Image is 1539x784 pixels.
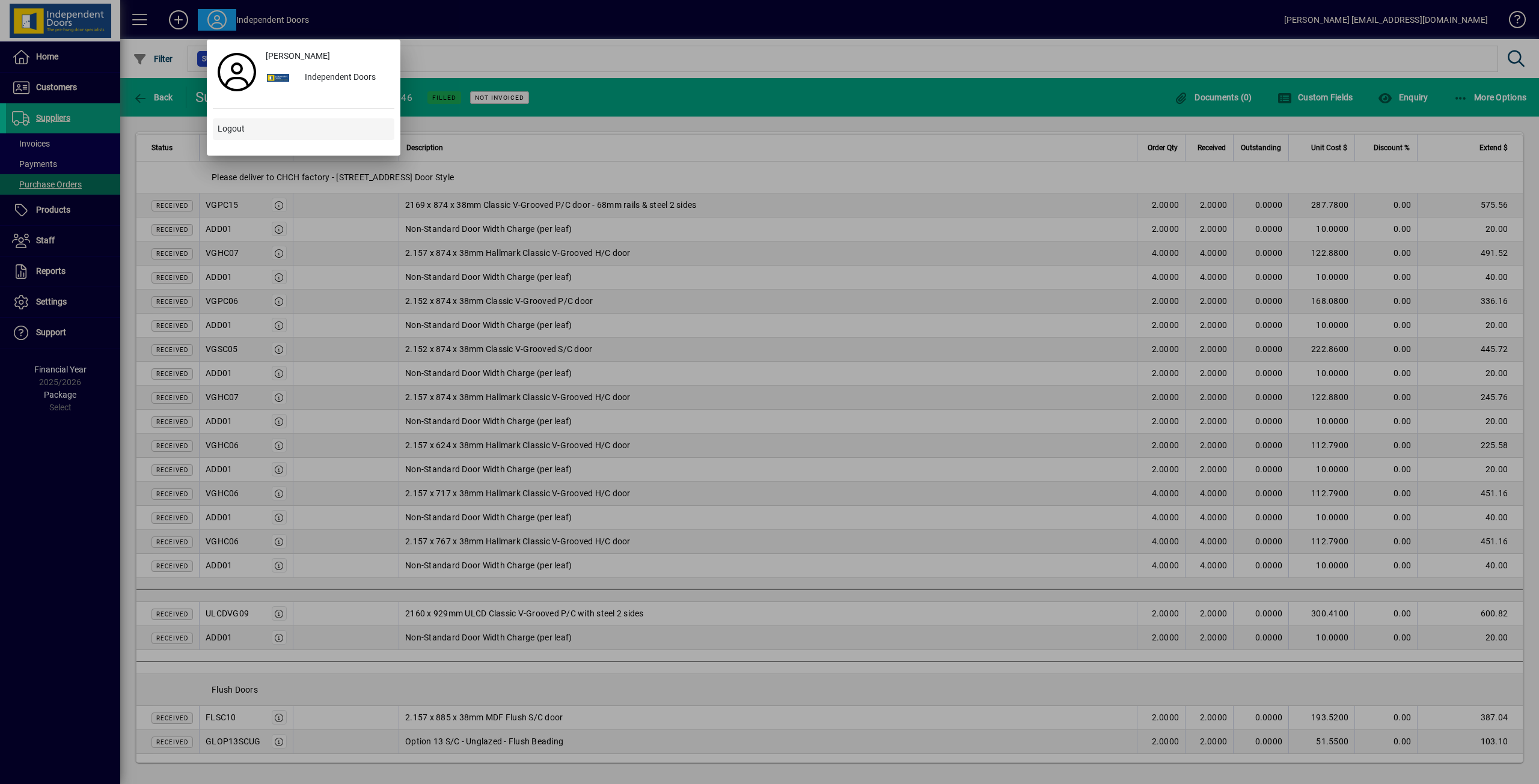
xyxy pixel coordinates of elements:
[261,46,394,67] a: [PERSON_NAME]
[213,61,261,83] a: Profile
[295,67,394,89] div: Independent Doors
[266,50,330,62] span: [PERSON_NAME]
[261,67,394,89] button: Independent Doors
[213,118,394,140] button: Logout
[218,123,245,135] span: Logout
